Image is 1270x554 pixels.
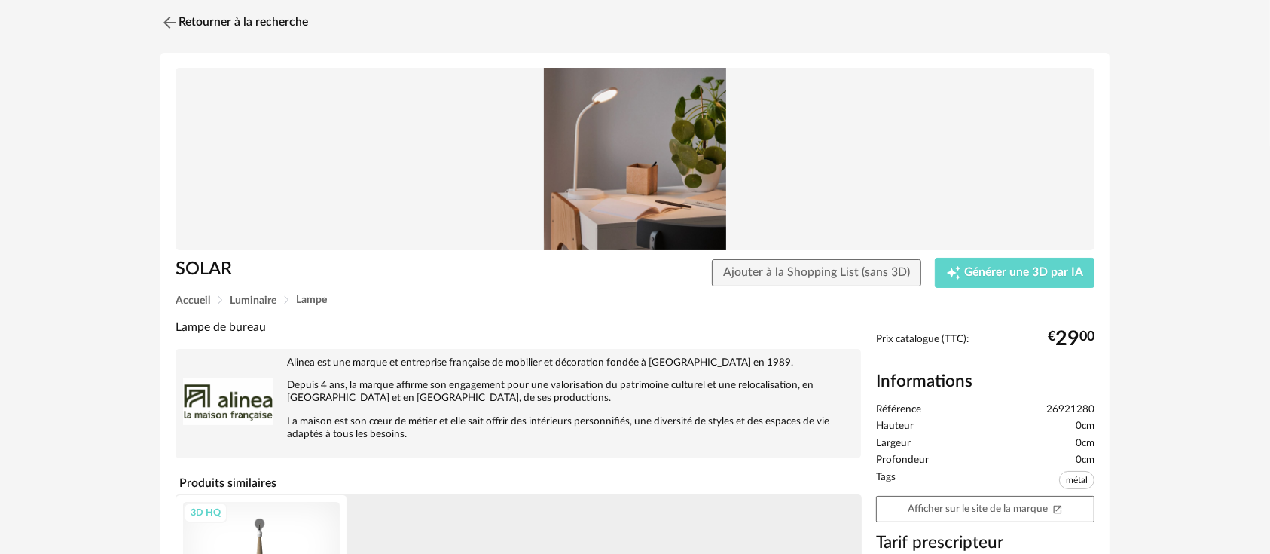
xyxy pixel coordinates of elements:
div: € 00 [1048,333,1094,345]
span: Open In New icon [1052,503,1063,513]
a: Retourner à la recherche [160,6,308,39]
button: Ajouter à la Shopping List (sans 3D) [712,259,921,286]
p: Depuis 4 ans, la marque affirme son engagement pour une valorisation du patrimoine culturel et un... [183,379,853,405]
div: Lampe de bureau [176,320,861,335]
span: Ajouter à la Shopping List (sans 3D) [723,266,910,278]
span: Référence [876,403,921,417]
div: Breadcrumb [176,295,1094,306]
button: Creation icon Générer une 3D par IA [935,258,1094,288]
h4: Produits similaires [176,472,861,494]
span: 26921280 [1046,403,1094,417]
img: brand logo [183,357,273,447]
span: Creation icon [946,265,961,280]
p: La maison est son cœur de métier et elle sait offrir des intérieurs personnifiés, une diversité d... [183,415,853,441]
h3: Tarif prescripteur [876,532,1094,554]
h2: Informations [876,371,1094,393]
span: 0cm [1076,420,1094,433]
span: Lampe [296,295,327,305]
span: Largeur [876,437,911,451]
span: 29 [1055,333,1079,345]
span: Tags [876,471,896,493]
div: Prix catalogue (TTC): [876,333,1094,361]
span: 0cm [1076,437,1094,451]
a: Afficher sur le site de la marqueOpen In New icon [876,496,1094,522]
span: Hauteur [876,420,914,433]
span: Profondeur [876,454,929,467]
img: Product pack shot [176,68,1094,251]
span: Générer une 3D par IA [964,267,1083,279]
div: 3D HQ [184,503,227,522]
span: Accueil [176,295,210,306]
p: Alinea est une marque et entreprise française de mobilier et décoration fondée à [GEOGRAPHIC_DATA... [183,357,853,369]
span: Luminaire [230,295,276,306]
img: svg+xml;base64,PHN2ZyB3aWR0aD0iMjQiIGhlaWdodD0iMjQiIHZpZXdCb3g9IjAgMCAyNCAyNCIgZmlsbD0ibm9uZSIgeG... [160,14,179,32]
h1: SOLAR [176,258,550,281]
span: 0cm [1076,454,1094,467]
span: métal [1059,471,1094,489]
